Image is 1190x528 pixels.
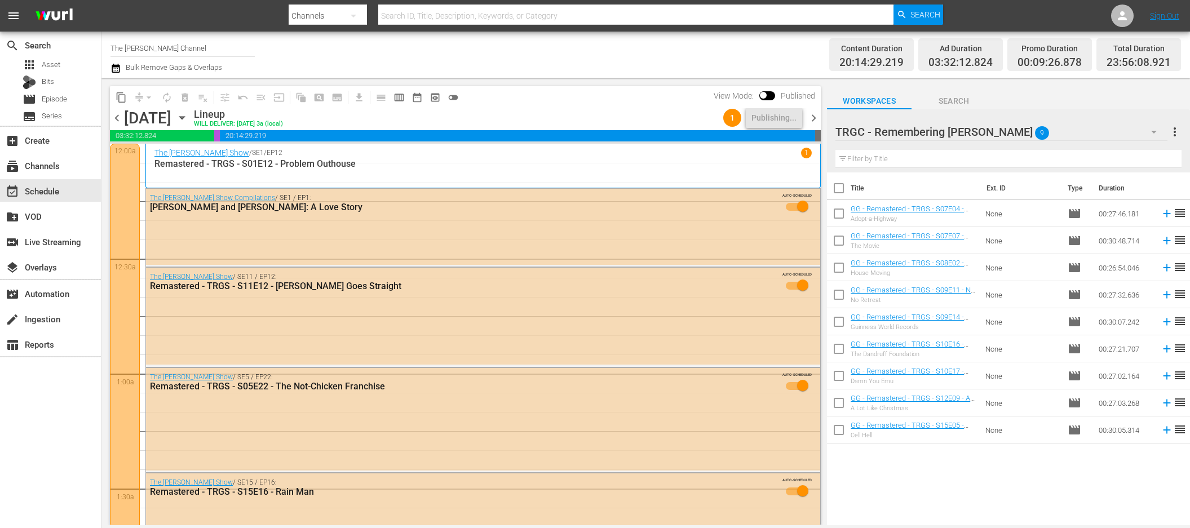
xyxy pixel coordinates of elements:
[150,373,233,381] a: The [PERSON_NAME] Show
[430,92,441,103] span: preview_outlined
[116,92,127,103] span: content_copy
[1107,56,1171,69] span: 23:56:08.921
[150,273,233,281] a: The [PERSON_NAME] Show
[835,116,1167,148] div: TRGC - Remembering [PERSON_NAME]
[851,432,976,439] div: Cell Hell
[1173,314,1187,328] span: reorder
[851,367,968,384] a: GG - Remastered - TRGS - S10E17 - Damn You Emu
[1150,11,1179,20] a: Sign Out
[851,378,976,385] div: Damn You Emu
[782,272,812,277] span: AUTO-SCHEDULED
[368,86,390,108] span: Day Calendar View
[1094,254,1156,281] td: 00:26:54.046
[6,313,19,326] span: Ingestion
[851,296,976,304] div: No Retreat
[1068,396,1081,410] span: Episode
[1035,121,1049,145] span: 9
[1094,389,1156,416] td: 00:27:03.268
[150,478,754,497] div: / SE15 / EP16:
[42,110,62,122] span: Series
[1094,227,1156,254] td: 00:30:48.714
[249,149,252,157] p: /
[23,76,36,89] div: Bits
[6,159,19,173] span: Channels
[252,149,267,157] p: SE1 /
[1161,370,1173,382] svg: Add to Schedule
[150,273,754,291] div: / SE11 / EP12:
[981,362,1063,389] td: None
[1161,397,1173,409] svg: Add to Schedule
[252,88,270,107] span: Fill episodes with ad slates
[981,200,1063,227] td: None
[851,394,975,411] a: GG - Remastered - TRGS - S12E09 - A Lot Like Christmas
[194,121,283,128] div: WILL DELIVER: [DATE] 3a (local)
[150,373,754,392] div: / SE5 / EP22:
[412,92,423,103] span: date_range_outlined
[893,5,943,25] button: Search
[1168,118,1182,145] button: more_vert
[851,205,968,221] a: GG - Remastered - TRGS - S07E04 - Adopt-a-Highway
[775,91,821,100] span: Published
[782,477,812,482] span: AUTO-SCHEDULED
[154,158,812,169] p: Remastered - TRGS - S01E12 - Problem Outhouse
[1094,308,1156,335] td: 00:30:07.242
[288,86,310,108] span: Refresh All Search Blocks
[194,108,283,121] div: Lineup
[158,88,176,107] span: Loop Content
[827,94,912,108] span: Workspaces
[150,381,754,392] div: Remastered - TRGS - S05E22 - The Not-Chicken Franchise
[1161,207,1173,220] svg: Add to Schedule
[1068,423,1081,437] span: Episode
[7,9,20,23] span: menu
[110,130,214,141] span: 03:32:12.824
[1173,260,1187,274] span: reorder
[851,313,968,330] a: GG - Remastered - TRGS - S09E14 - Guinness World Records
[1094,362,1156,389] td: 00:27:02.164
[1094,335,1156,362] td: 00:27:21.707
[1068,234,1081,247] span: Episode
[393,92,405,103] span: calendar_view_week_outlined
[851,323,976,331] div: Guinness World Records
[150,194,754,212] div: / SE1 / EP1:
[1094,200,1156,227] td: 00:27:46.181
[1094,416,1156,443] td: 00:30:05.314
[1161,343,1173,355] svg: Add to Schedule
[981,227,1063,254] td: None
[1173,341,1187,355] span: reorder
[27,3,81,29] img: ans4CAIJ8jUAAAAAAAAAAAAAAAAAAAAAAAAgQb4GAAAAAAAAAAAAAAAAAAAAAAAAJMjXAAAAAAAAAAAAAAAAAAAAAAAAgAT5G...
[981,335,1063,362] td: None
[912,94,996,108] span: Search
[214,130,220,141] span: 00:09:26.878
[6,210,19,224] span: VOD
[1161,316,1173,328] svg: Add to Schedule
[408,88,426,107] span: Month Calendar View
[6,261,19,274] span: Overlays
[981,281,1063,308] td: None
[851,215,976,223] div: Adopt-a-Highway
[1161,289,1173,301] svg: Add to Schedule
[981,254,1063,281] td: None
[1168,125,1182,139] span: more_vert
[1161,234,1173,247] svg: Add to Schedule
[6,134,19,148] span: Create
[6,287,19,301] span: Automation
[1068,288,1081,301] span: Episode
[1092,172,1160,204] th: Duration
[1068,369,1081,383] span: Episode
[23,110,36,123] span: Series
[1173,233,1187,247] span: reorder
[851,259,968,276] a: GG - Remastered - TRGS - S08E02 - House Moving
[1161,261,1173,274] svg: Add to Schedule
[1173,206,1187,220] span: reorder
[23,58,36,72] span: Asset
[1068,315,1081,329] span: Episode
[6,185,19,198] span: Schedule
[751,108,797,128] div: Publishing...
[1018,41,1082,56] div: Promo Duration
[110,111,124,125] span: chevron_left
[6,39,19,52] span: Search
[851,350,976,358] div: The Dandruff Foundation
[1068,261,1081,274] span: Episode
[1061,172,1092,204] th: Type
[839,41,904,56] div: Content Duration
